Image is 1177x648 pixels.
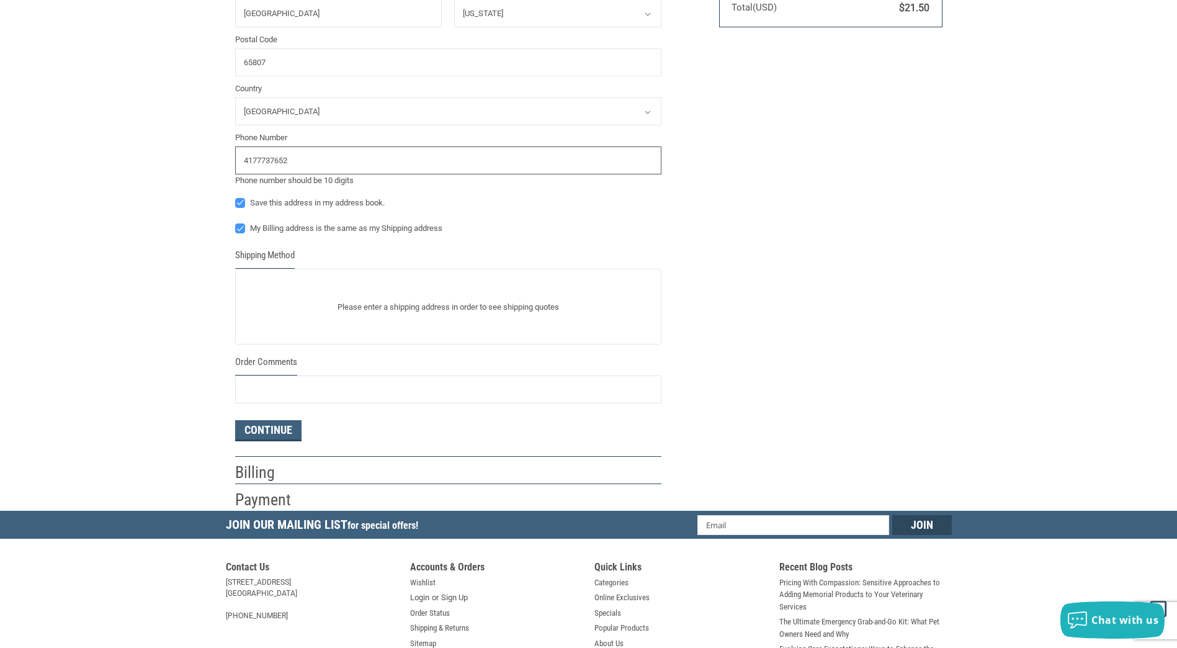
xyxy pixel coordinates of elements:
span: $21.50 [899,2,929,14]
h5: Join Our Mailing List [226,511,424,542]
legend: Shipping Method [235,248,295,269]
a: Wishlist [410,577,436,589]
input: Join [892,515,952,535]
a: Sign Up [441,592,468,604]
a: Pricing With Compassion: Sensitive Approaches to Adding Memorial Products to Your Veterinary Serv... [779,577,952,613]
label: My Billing address is the same as my Shipping address [235,223,661,233]
span: Total (USD) [732,2,777,13]
label: Country [235,83,661,95]
button: Continue [235,420,302,441]
label: Save this address in my address book. [235,198,661,208]
input: Email [697,515,889,535]
span: for special offers! [347,520,418,531]
span: or [424,592,446,604]
a: Categories [594,577,629,589]
a: Order Status [410,607,450,619]
a: Specials [594,607,621,619]
label: Postal Code [235,34,661,46]
a: Popular Products [594,622,649,634]
address: [STREET_ADDRESS] [GEOGRAPHIC_DATA] [PHONE_NUMBER] [226,577,398,621]
a: Online Exclusives [594,592,650,604]
h5: Recent Blog Posts [779,561,952,577]
button: Chat with us [1060,601,1165,639]
p: Please enter a shipping address in order to see shipping quotes [236,295,661,319]
h2: Billing [235,462,308,483]
h5: Quick Links [594,561,767,577]
a: Login [410,592,429,604]
span: Chat with us [1091,613,1158,627]
a: The Ultimate Emergency Grab-and-Go Kit: What Pet Owners Need and Why [779,616,952,640]
legend: Order Comments [235,355,297,376]
label: Phone Number [235,132,661,144]
h2: Payment [235,490,308,510]
h5: Accounts & Orders [410,561,583,577]
div: Phone number should be 10 digits [235,174,661,187]
h5: Contact Us [226,561,398,577]
a: Shipping & Returns [410,622,469,634]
